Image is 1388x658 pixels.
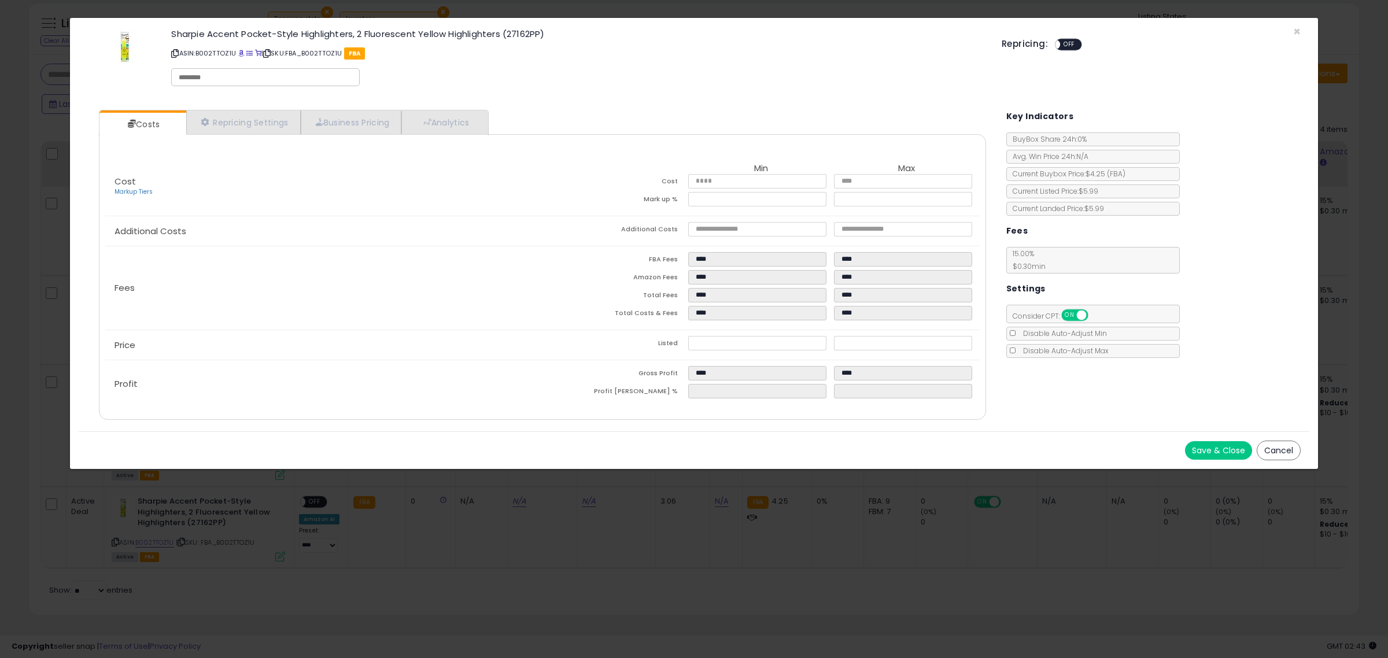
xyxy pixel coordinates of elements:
[105,177,542,197] p: Cost
[1017,346,1109,356] span: Disable Auto-Adjust Max
[542,270,688,288] td: Amazon Fees
[1185,441,1252,460] button: Save & Close
[1007,261,1046,271] span: $0.30 min
[238,49,245,58] a: BuyBox page
[171,44,984,62] p: ASIN: B002TTOZ1U | SKU: FBA_B002TTOZ1U
[1007,134,1087,144] span: BuyBox Share 24h: 0%
[246,49,253,58] a: All offer listings
[255,49,261,58] a: Your listing only
[1007,204,1104,213] span: Current Landed Price: $5.99
[105,379,542,389] p: Profit
[542,174,688,192] td: Cost
[1060,40,1079,50] span: OFF
[1007,186,1098,196] span: Current Listed Price: $5.99
[542,252,688,270] td: FBA Fees
[1002,39,1048,49] h5: Repricing:
[105,341,542,350] p: Price
[542,366,688,384] td: Gross Profit
[1293,23,1301,40] span: ×
[542,192,688,210] td: Mark up %
[1007,311,1103,321] span: Consider CPT:
[105,283,542,293] p: Fees
[1062,310,1077,320] span: ON
[542,306,688,324] td: Total Costs & Fees
[1006,224,1028,238] h5: Fees
[1006,282,1046,296] h5: Settings
[1007,169,1125,179] span: Current Buybox Price:
[688,164,834,174] th: Min
[186,110,301,134] a: Repricing Settings
[1257,441,1301,460] button: Cancel
[1007,249,1046,271] span: 15.00 %
[301,110,402,134] a: Business Pricing
[171,29,984,38] h3: Sharpie Accent Pocket-Style Highlighters, 2 Fluorescent Yellow Highlighters (27162PP)
[1017,328,1107,338] span: Disable Auto-Adjust Min
[1086,169,1125,179] span: $4.25
[344,47,366,60] span: FBA
[115,187,153,196] a: Markup Tiers
[105,227,542,236] p: Additional Costs
[1086,310,1105,320] span: OFF
[542,222,688,240] td: Additional Costs
[108,29,142,64] img: 317MQWwwqZL._SL60_.jpg
[542,288,688,306] td: Total Fees
[834,164,980,174] th: Max
[1006,109,1074,124] h5: Key Indicators
[1107,169,1125,179] span: ( FBA )
[542,384,688,402] td: Profit [PERSON_NAME] %
[542,336,688,354] td: Listed
[1007,151,1088,161] span: Avg. Win Price 24h: N/A
[99,113,185,136] a: Costs
[401,110,487,134] a: Analytics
